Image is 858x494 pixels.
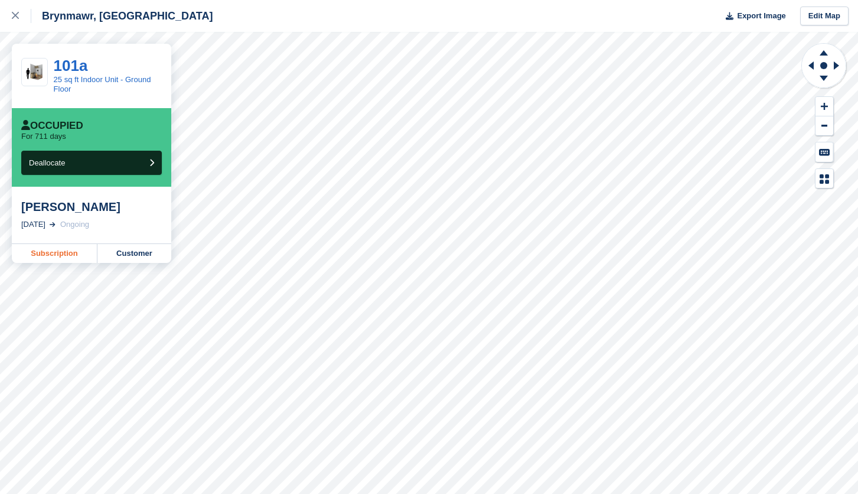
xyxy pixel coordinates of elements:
a: Subscription [12,244,97,263]
div: [DATE] [21,219,45,230]
div: Brynmawr, [GEOGRAPHIC_DATA] [31,9,213,23]
a: Edit Map [800,6,849,26]
img: 25-sqft-unit.jpg [22,63,47,82]
a: 101a [54,57,88,74]
div: [PERSON_NAME] [21,200,162,214]
button: Map Legend [815,169,833,188]
p: For 711 days [21,132,66,141]
span: Deallocate [29,158,65,167]
div: Occupied [21,120,83,132]
a: Customer [97,244,171,263]
img: arrow-right-light-icn-cde0832a797a2874e46488d9cf13f60e5c3a73dbe684e267c42b8395dfbc2abf.svg [50,222,56,227]
button: Deallocate [21,151,162,175]
a: 25 sq ft Indoor Unit - Ground Floor [54,75,151,93]
div: Ongoing [60,219,89,230]
button: Zoom In [815,97,833,116]
button: Zoom Out [815,116,833,136]
button: Export Image [719,6,786,26]
span: Export Image [737,10,785,22]
button: Keyboard Shortcuts [815,142,833,162]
